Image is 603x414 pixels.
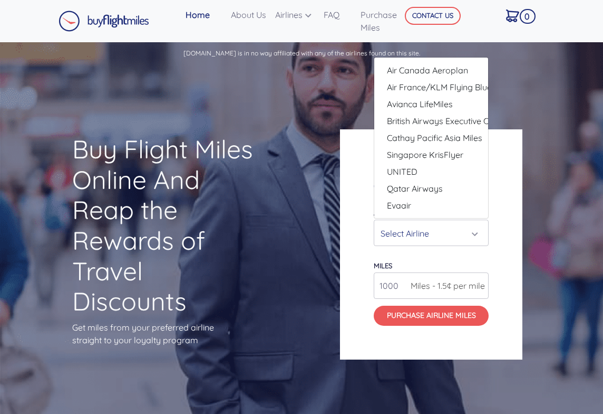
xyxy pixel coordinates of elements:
[227,4,271,25] a: About Us
[387,81,492,93] span: Air France/KLM Flying Blue
[387,64,468,77] span: Air Canada Aeroplan
[72,321,263,346] p: Get miles from your preferred airline straight to your loyalty program
[381,223,475,243] div: Select Airline
[387,131,482,144] span: Cathay Pacific Asia Miles
[72,134,263,317] h1: Buy Flight Miles Online And Reap the Rewards of Travel Discounts
[374,220,489,246] button: Select Airline
[59,8,149,34] a: Buy Flight Miles Logo
[387,182,443,195] span: Qatar Airways
[387,165,417,178] span: UNITED
[387,115,501,127] span: British Airways Executive Club
[374,261,392,270] label: miles
[405,279,485,292] span: Miles - 1.5¢ per mile
[405,7,461,25] button: CONTACT US
[506,10,519,22] img: Cart
[387,98,453,110] span: Avianca LifeMiles
[520,9,536,24] span: 0
[387,199,411,212] span: Evaair
[387,148,463,161] span: Singapore KrisFlyer
[319,4,356,25] a: FAQ
[356,4,414,38] a: Purchase Miles
[502,4,534,26] a: 0
[271,4,319,25] a: Airlines
[181,4,227,25] a: Home
[59,11,149,32] img: Buy Flight Miles Logo
[374,306,489,326] button: Purchase Airline Miles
